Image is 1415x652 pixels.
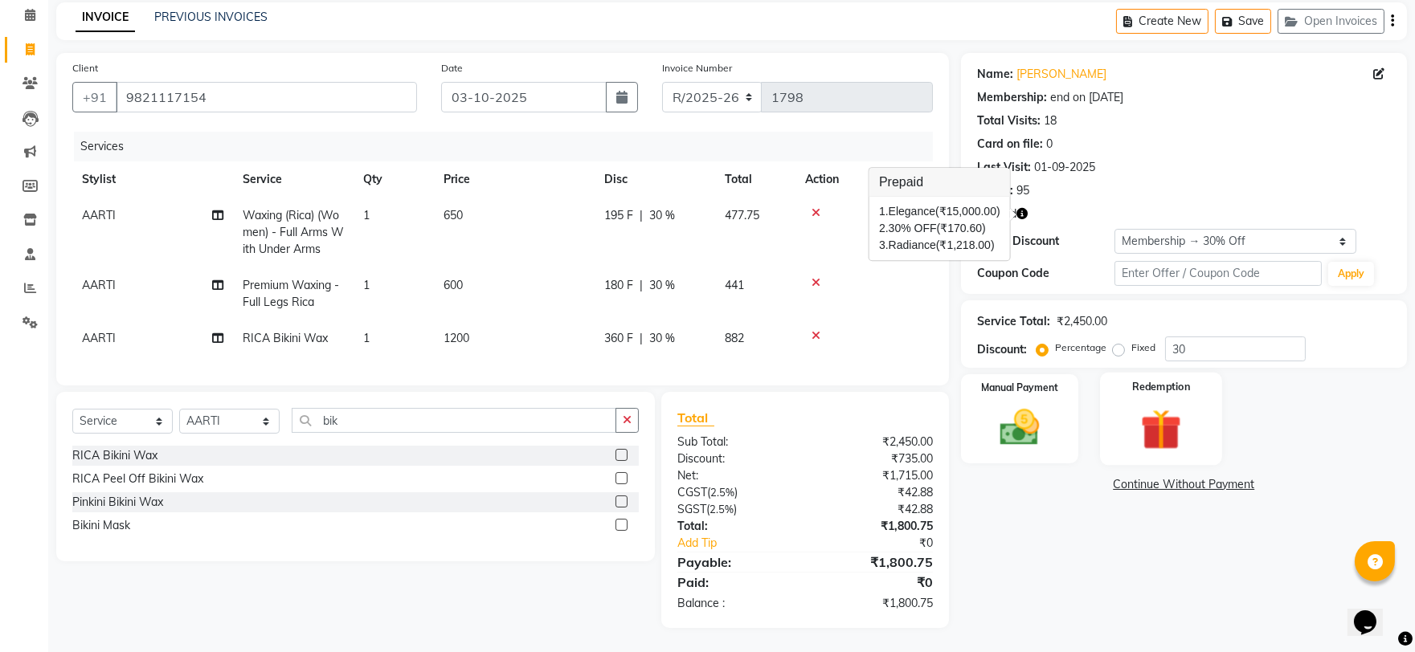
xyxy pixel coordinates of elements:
div: Balance : [665,595,805,612]
div: Radiance [879,237,1000,254]
div: Name: [977,66,1013,83]
label: Invoice Number [662,61,732,75]
div: 30% OFF [879,220,1000,237]
th: Action [795,161,933,198]
img: _gift.svg [1128,404,1195,454]
span: | [640,330,643,347]
span: 180 F [604,277,633,294]
div: 01-09-2025 [1034,159,1095,176]
a: Add Tip [665,535,828,552]
div: end on [DATE] [1050,89,1123,106]
span: CGST [677,485,707,499]
input: Search or Scan [292,408,616,433]
span: 195 F [604,207,633,224]
div: Elegance [879,203,1000,220]
button: Create New [1116,9,1208,34]
div: ₹42.88 [805,501,945,518]
span: | [640,277,643,294]
span: 30 % [649,330,675,347]
div: ₹1,800.75 [805,552,945,572]
div: Membership: [977,89,1047,106]
label: Client [72,61,98,75]
span: 360 F [604,330,633,347]
input: Enter Offer / Coupon Code [1114,261,1322,286]
span: (₹15,000.00) [935,205,1000,218]
div: ₹42.88 [805,484,945,501]
div: ₹1,800.75 [805,518,945,535]
div: RICA Bikini Wax [72,447,157,464]
span: 477.75 [725,208,759,222]
a: Continue Without Payment [964,476,1404,493]
div: Discount: [977,341,1027,358]
div: Apply Discount [977,233,1115,250]
span: 1200 [444,331,469,345]
th: Total [715,161,795,198]
button: Open Invoices [1278,9,1384,34]
span: (₹170.60) [937,222,986,234]
div: Services [74,132,945,161]
th: Price [434,161,595,198]
div: ₹1,800.75 [805,595,945,612]
th: Service [233,161,354,198]
div: ₹2,450.00 [805,434,945,450]
span: Waxing (Rica) (Women) - Full Arms With Under Arms [243,208,344,256]
div: ₹1,715.00 [805,467,945,484]
div: Coupon Code [977,265,1115,282]
label: Percentage [1055,340,1106,355]
iframe: chat widget [1348,588,1399,636]
span: 1. [879,205,889,218]
div: 18 [1044,112,1057,129]
span: 2. [879,222,889,234]
h3: Prepaid [869,168,1010,197]
div: Payable: [665,552,805,572]
span: AARTI [82,331,116,345]
span: (₹1,218.00) [936,238,995,251]
div: Total Visits: [977,112,1041,129]
label: Fixed [1131,340,1155,355]
span: Premium Waxing - Full Legs Rica [243,278,339,309]
div: Bikini Mask [72,517,130,534]
span: 650 [444,208,463,222]
div: 0 [1046,136,1053,153]
div: RICA Peel Off Bikini Wax [72,471,203,487]
div: Sub Total: [665,434,805,450]
span: 2.5% [710,486,734,499]
span: 1 [363,331,370,345]
span: 441 [725,278,744,292]
span: SGST [677,502,706,516]
span: 600 [444,278,463,292]
span: | [640,207,643,224]
span: 2.5% [710,503,734,515]
div: Discount: [665,450,805,467]
label: Manual Payment [981,381,1058,395]
input: Search by Name/Mobile/Email/Code [116,82,417,112]
span: 30 % [649,277,675,294]
a: PREVIOUS INVOICES [154,10,268,24]
div: Total: [665,518,805,535]
span: AARTI [82,278,116,292]
th: Qty [354,161,434,198]
img: _cash.svg [988,405,1052,450]
span: 30 % [649,207,675,224]
div: Last Visit: [977,159,1031,176]
th: Disc [595,161,715,198]
div: ₹0 [828,535,945,552]
div: Service Total: [977,313,1050,330]
label: Redemption [1132,379,1190,394]
div: Card on file: [977,136,1043,153]
span: RICA Bikini Wax [243,331,328,345]
div: Net: [665,467,805,484]
button: Apply [1328,262,1374,286]
div: 95 [1016,182,1029,199]
div: ₹2,450.00 [1057,313,1107,330]
div: Pinkini Bikini Wax [72,494,163,511]
div: ₹735.00 [805,450,945,467]
div: ( ) [665,484,805,501]
span: AARTI [82,208,116,222]
div: ₹0 [805,573,945,592]
button: +91 [72,82,117,112]
label: Date [441,61,463,75]
span: 882 [725,331,744,345]
a: [PERSON_NAME] [1016,66,1106,83]
span: Total [677,410,714,426]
